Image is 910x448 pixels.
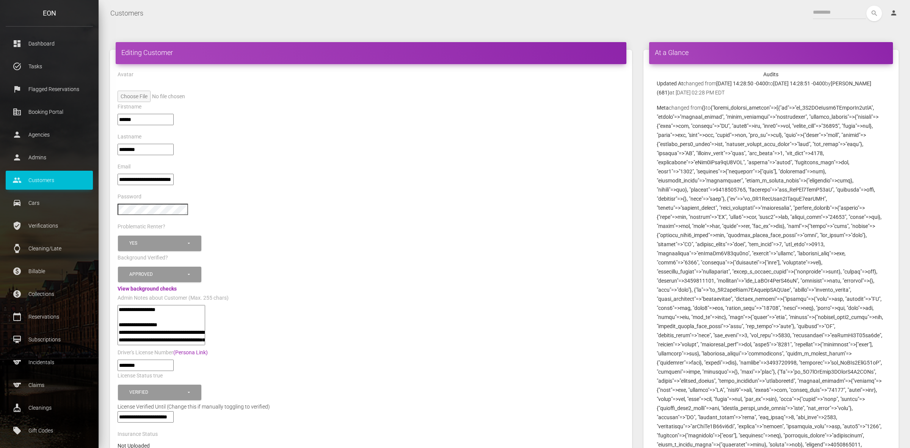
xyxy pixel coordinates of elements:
p: Booking Portal [11,106,87,118]
p: Cleanings [11,402,87,413]
a: task_alt Tasks [6,57,93,76]
p: Flagged Reservations [11,83,87,95]
p: changed from to by at [DATE] 02:28 PM EDT [657,79,885,97]
label: Background Verified? [118,254,168,262]
a: people Customers [6,171,93,190]
label: Problematic Renter? [118,223,165,231]
a: sports Incidentals [6,353,93,372]
div: Approved [129,271,187,278]
p: Billable [11,266,87,277]
p: Admins [11,152,87,163]
label: Email [118,163,130,171]
label: Driver's License Number [118,349,208,357]
a: corporate_fare Booking Portal [6,102,93,121]
p: Claims [11,379,87,391]
p: Verifications [11,220,87,231]
button: Yes [118,236,201,251]
p: Incidentals [11,357,87,368]
a: person Admins [6,148,93,167]
div: License Verified Until (Change this if manually toggling to verified) [112,402,630,411]
b: [DATE] 14:28:50 -0400 [716,80,768,86]
a: person [884,6,904,21]
label: Avatar [118,71,133,79]
a: person Agencies [6,125,93,144]
label: License Status true [118,372,163,380]
p: Cleaning/Late [11,243,87,254]
label: Firstname [118,103,141,111]
p: Customers [11,174,87,186]
a: paid Billable [6,262,93,281]
label: Lastname [118,133,141,141]
h4: Editing Customer [121,48,621,57]
p: Cars [11,197,87,209]
a: flag Flagged Reservations [6,80,93,99]
a: (Persona Link) [173,349,208,355]
a: verified_user Verifications [6,216,93,235]
b: Updated At [657,80,683,86]
button: Verified [118,385,201,400]
a: watch Cleaning/Late [6,239,93,258]
a: calendar_today Reservations [6,307,93,326]
label: Admin Notes about Customer (Max. 255 chars) [118,294,229,302]
a: paid Collections [6,285,93,303]
a: card_membership Subscriptions [6,330,93,349]
button: Approved [118,267,201,282]
p: Dashboard [11,38,87,49]
a: Customers [110,4,143,23]
p: Collections [11,288,87,300]
a: drive_eta Cars [6,193,93,212]
b: {} [702,105,706,111]
b: [DATE] 14:28:51 -0400 [773,80,825,86]
p: Tasks [11,61,87,72]
p: Gift Codes [11,425,87,436]
b: Meta [657,105,669,111]
a: local_offer Gift Codes [6,421,93,440]
a: dashboard Dashboard [6,34,93,53]
p: Subscriptions [11,334,87,345]
div: Verified [129,389,187,396]
i: person [890,9,897,17]
p: Agencies [11,129,87,140]
h4: At a Glance [655,48,887,57]
strong: Audits [763,71,778,77]
a: sports Claims [6,376,93,395]
div: Yes [129,240,187,247]
button: search [866,6,882,21]
a: View background checks [118,286,177,292]
a: cleaning_services Cleanings [6,398,93,417]
label: Password [118,193,141,201]
label: Insurance Status [118,431,158,438]
p: Reservations [11,311,87,322]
